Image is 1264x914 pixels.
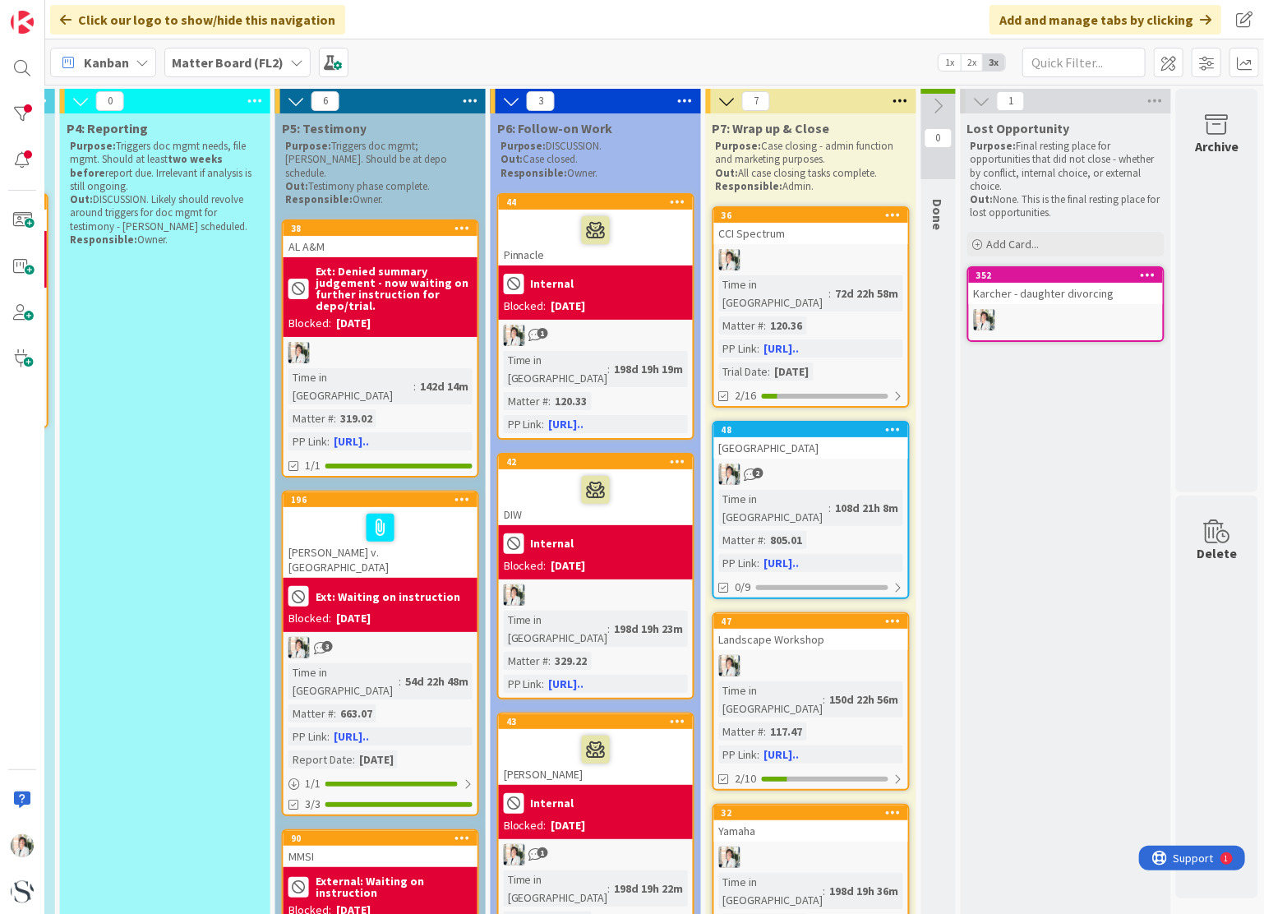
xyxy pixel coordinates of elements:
p: Owner. [70,233,261,247]
div: PP Link [719,554,758,572]
div: 54d 22h 48m [401,672,473,690]
div: 663.07 [336,704,376,722]
img: KT [11,834,34,857]
a: 38AL A&MExt: Denied summary judgement - now waiting on further instruction for depo/trial.Blocked... [282,219,479,478]
span: Kanban [84,53,129,72]
span: 3 [322,641,333,652]
div: 48 [722,424,908,436]
div: 47 [714,614,908,629]
div: 352 [969,268,1163,283]
span: 3/3 [305,796,321,813]
span: 2/16 [736,387,757,404]
p: None. This is the final resting place for lost opportunities. [971,193,1161,220]
strong: Out: [70,192,93,206]
div: Time in [GEOGRAPHIC_DATA] [719,275,829,312]
div: Blocked: [504,817,547,834]
div: 42 [506,456,693,468]
a: 196[PERSON_NAME] v. [GEOGRAPHIC_DATA]Ext: Waiting on instructionBlocked:[DATE]KTTime in [GEOGRAPH... [282,491,479,816]
p: Triggers doc mgmt needs, file mgmt. Should at least report due. Irrelevant if analysis is still o... [70,140,261,193]
span: : [768,362,771,381]
div: Matter # [288,409,334,427]
p: DISCUSSION. Likely should revolve around triggers for doc mgmt for testimony - [PERSON_NAME] sche... [70,193,261,233]
div: 43 [506,716,693,727]
strong: Purpose: [285,139,331,153]
strong: Out: [971,192,994,206]
div: Matter # [504,392,549,410]
p: Admin. [716,180,906,193]
span: : [327,432,330,450]
strong: Purpose: [971,139,1017,153]
span: : [829,499,832,517]
div: KT [499,325,693,346]
div: Time in [GEOGRAPHIC_DATA] [719,490,829,526]
span: : [758,554,760,572]
span: 1/1 [305,457,321,474]
strong: Purpose: [501,139,547,153]
div: Delete [1197,543,1238,563]
a: 47Landscape WorkshopKTTime in [GEOGRAPHIC_DATA]:150d 22h 56mMatter #:117.47PP Link:[URL]..2/10 [713,612,910,791]
b: Internal [531,278,574,289]
p: Final resting place for opportunities that did not close - whether by conflict, internal choice, ... [971,140,1161,193]
span: : [334,409,336,427]
div: PP Link [719,746,758,764]
span: : [764,722,767,741]
span: : [823,690,826,709]
strong: Responsible: [716,179,783,193]
a: 44PinnacleInternalBlocked:[DATE]KTTime in [GEOGRAPHIC_DATA]:198d 19h 19mMatter #:120.33PP Link:[U... [497,193,694,440]
div: Trial Date [719,362,768,381]
div: CCI Spectrum [714,223,908,244]
strong: Purpose: [716,139,762,153]
div: KT [714,464,908,485]
span: P7: Wrap up & Close [713,120,830,136]
div: Archive [1196,136,1239,156]
div: 42 [499,455,693,469]
p: Triggers doc mgmt; [PERSON_NAME]. Should be at depo schedule. [285,140,476,180]
div: 32 [722,807,908,819]
img: Visit kanbanzone.com [11,11,34,34]
strong: Out: [716,166,739,180]
div: KT [714,249,908,270]
span: 2/10 [736,770,757,787]
div: Matter # [719,316,764,335]
img: KT [288,342,310,363]
div: [DATE] [551,298,586,315]
span: 0 [96,91,124,111]
p: Owner. [285,193,476,206]
p: Case closed. [501,153,691,166]
span: 1 [997,91,1025,111]
div: [DATE] [551,817,586,834]
img: KT [719,847,740,868]
span: : [399,672,401,690]
div: Time in [GEOGRAPHIC_DATA] [504,351,608,387]
div: 117.47 [767,722,807,741]
a: [URL].. [764,747,800,762]
div: Time in [GEOGRAPHIC_DATA] [504,870,608,907]
a: [URL].. [764,556,800,570]
div: 42DIW [499,455,693,525]
div: Yamaha [714,820,908,842]
div: PP Link [288,432,327,450]
a: 48[GEOGRAPHIC_DATA]KTTime in [GEOGRAPHIC_DATA]:108d 21h 8mMatter #:805.01PP Link:[URL]..0/9 [713,421,910,599]
span: 3x [983,54,1005,71]
div: 198d 19h 23m [611,620,688,638]
div: Blocked: [504,557,547,575]
span: : [549,392,551,410]
div: Report Date [288,750,353,769]
div: 352 [976,270,1163,281]
div: [DATE] [355,750,398,769]
b: Matter Board (FL2) [172,54,284,71]
a: [URL].. [549,417,584,432]
div: [PERSON_NAME] v. [GEOGRAPHIC_DATA] [284,507,477,578]
div: KT [969,309,1163,330]
img: KT [974,309,995,330]
div: 44 [499,195,693,210]
a: [URL].. [334,434,369,449]
div: [PERSON_NAME] [499,729,693,785]
div: PP Link [504,415,542,433]
span: : [327,727,330,746]
img: KT [719,655,740,676]
div: 44 [506,196,693,208]
p: Case closing - admin function and marketing purposes. [716,140,906,167]
span: : [608,620,611,638]
p: All case closing tasks complete. [716,167,906,180]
